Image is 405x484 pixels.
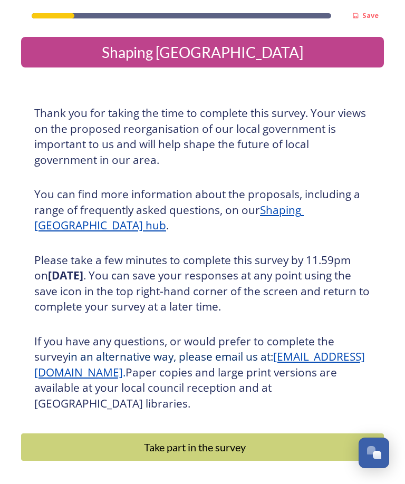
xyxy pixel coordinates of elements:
h3: Please take a few minutes to complete this survey by 11.59pm on . You can save your responses at ... [34,253,371,315]
div: Take part in the survey [27,439,363,455]
button: Open Chat [359,438,389,468]
button: Continue [21,433,384,461]
h3: Thank you for taking the time to complete this survey. Your views on the proposed reorganisation ... [34,105,371,168]
strong: Save [362,11,379,20]
div: Shaping [GEOGRAPHIC_DATA] [25,41,380,63]
h3: You can find more information about the proposals, including a range of frequently asked question... [34,187,371,234]
a: [EMAIL_ADDRESS][DOMAIN_NAME] [34,349,365,380]
a: Shaping [GEOGRAPHIC_DATA] hub [34,202,304,233]
span: in an alternative way, please email us at: [68,349,273,364]
h3: If you have any questions, or would prefer to complete the survey Paper copies and large print ve... [34,334,371,412]
span: . [123,365,126,380]
strong: [DATE] [48,268,83,283]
